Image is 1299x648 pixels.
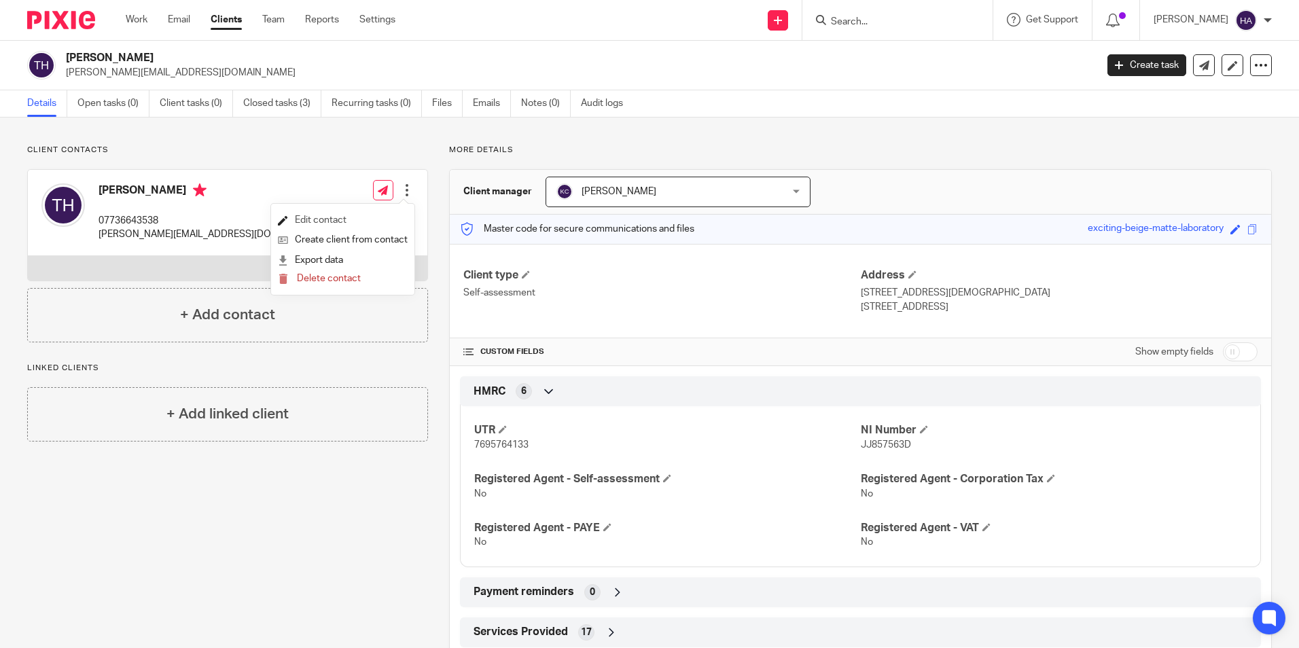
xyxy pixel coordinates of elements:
a: Client tasks (0) [160,90,233,117]
span: Payment reminders [474,585,574,599]
label: Show empty fields [1135,345,1213,359]
h4: Registered Agent - PAYE [474,521,860,535]
a: Create client from contact [278,230,408,250]
img: svg%3E [556,183,573,200]
a: Create task [1107,54,1186,76]
span: Services Provided [474,625,568,639]
a: Files [432,90,463,117]
a: Emails [473,90,511,117]
h2: [PERSON_NAME] [66,51,883,65]
a: Clients [211,13,242,26]
span: 17 [581,626,592,639]
span: HMRC [474,384,505,399]
span: 6 [521,384,527,398]
a: Audit logs [581,90,633,117]
h4: Address [861,268,1258,283]
span: Get Support [1026,15,1078,24]
a: Notes (0) [521,90,571,117]
a: Email [168,13,190,26]
p: Self-assessment [463,286,860,300]
p: Master code for secure communications and files [460,222,694,236]
a: Recurring tasks (0) [332,90,422,117]
h4: Client type [463,268,860,283]
h4: + Add linked client [166,403,289,425]
a: Edit contact [278,211,408,230]
p: [STREET_ADDRESS] [861,300,1258,314]
p: [PERSON_NAME][EMAIL_ADDRESS][DOMAIN_NAME] [66,66,1087,79]
span: No [474,537,486,547]
h4: Registered Agent - Corporation Tax [861,472,1247,486]
a: Team [262,13,285,26]
input: Search [830,16,952,29]
a: Export data [278,251,408,270]
img: svg%3E [27,51,56,79]
a: Closed tasks (3) [243,90,321,117]
span: JJ857563D [861,440,911,450]
img: Pixie [27,11,95,29]
h4: CUSTOM FIELDS [463,346,860,357]
p: [STREET_ADDRESS][DEMOGRAPHIC_DATA] [861,286,1258,300]
h4: [PERSON_NAME] [99,183,328,200]
img: svg%3E [41,183,85,227]
h4: Registered Agent - VAT [861,521,1247,535]
h4: Registered Agent - Self-assessment [474,472,860,486]
a: Work [126,13,147,26]
span: [PERSON_NAME] [582,187,656,196]
span: No [474,489,486,499]
img: svg%3E [1235,10,1257,31]
p: Linked clients [27,363,428,374]
p: [PERSON_NAME] [1154,13,1228,26]
h4: UTR [474,423,860,437]
a: Settings [359,13,395,26]
p: More details [449,145,1272,156]
a: Reports [305,13,339,26]
h4: NI Number [861,423,1247,437]
span: No [861,489,873,499]
a: Open tasks (0) [77,90,149,117]
span: 7695764133 [474,440,529,450]
button: Delete contact [278,270,361,288]
span: 0 [590,586,595,599]
h3: Client manager [463,185,532,198]
h4: + Add contact [180,304,275,325]
i: Primary [193,183,207,197]
span: No [861,537,873,547]
p: [PERSON_NAME][EMAIL_ADDRESS][DOMAIN_NAME] [99,228,328,241]
span: Delete contact [297,274,361,283]
div: exciting-beige-matte-laboratory [1088,221,1224,237]
a: Details [27,90,67,117]
p: Client contacts [27,145,428,156]
p: 07736643538 [99,214,328,228]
